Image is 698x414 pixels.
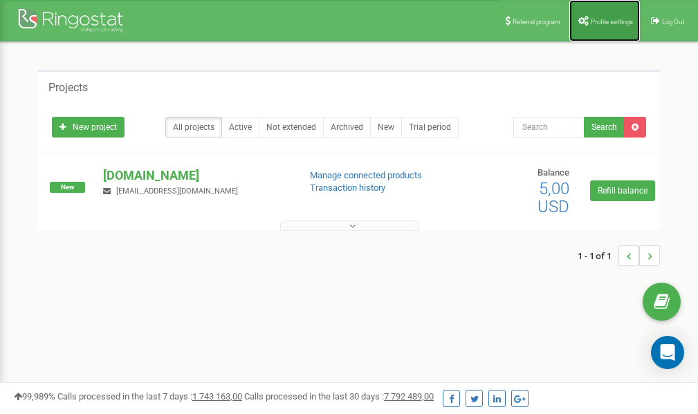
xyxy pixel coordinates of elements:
[48,82,88,94] h5: Projects
[590,180,655,201] a: Refill balance
[513,117,585,138] input: Search
[323,117,371,138] a: Archived
[52,117,125,138] a: New project
[57,391,242,402] span: Calls processed in the last 7 days :
[578,245,618,266] span: 1 - 1 of 1
[14,391,55,402] span: 99,989%
[584,117,625,138] button: Search
[651,336,684,369] div: Open Intercom Messenger
[310,170,422,180] a: Manage connected products
[192,391,242,402] u: 1 743 163,00
[116,187,238,196] span: [EMAIL_ADDRESS][DOMAIN_NAME]
[513,18,560,26] span: Referral program
[578,232,660,280] nav: ...
[370,117,402,138] a: New
[662,18,684,26] span: Log Out
[259,117,324,138] a: Not extended
[401,117,459,138] a: Trial period
[591,18,633,26] span: Profile settings
[50,182,85,193] span: New
[165,117,222,138] a: All projects
[221,117,259,138] a: Active
[538,167,569,178] span: Balance
[538,179,569,216] span: 5,00 USD
[244,391,434,402] span: Calls processed in the last 30 days :
[103,167,287,185] p: [DOMAIN_NAME]
[310,182,385,193] a: Transaction history
[384,391,434,402] u: 7 792 489,00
